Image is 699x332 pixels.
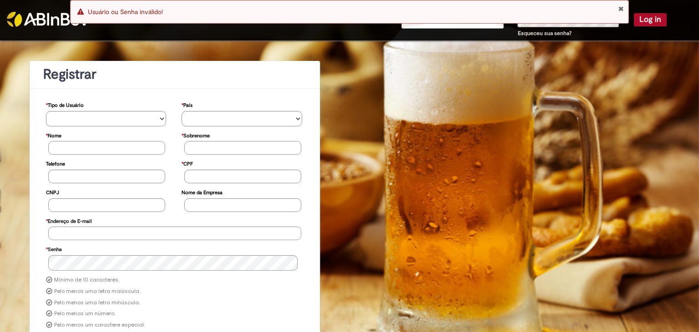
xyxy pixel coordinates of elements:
label: Telefone [46,156,65,170]
label: Pelo menos um caractere especial. [54,322,145,329]
label: Pelo menos uma letra maiúscula. [54,288,140,295]
h1: Registrar [43,67,306,82]
button: Close Notification [618,5,624,12]
a: Esqueceu sua senha? [518,30,572,37]
label: Endereço de E-mail [46,214,91,227]
label: Senha [46,242,62,255]
label: Pelo menos uma letra minúscula. [54,299,140,307]
button: Log in [634,13,667,26]
img: ABInbev-white.png [7,12,89,27]
label: Sobrenome [182,128,210,141]
label: País [182,98,192,111]
span: Usuário ou Senha inválido! [88,8,163,16]
label: Nome [46,128,61,141]
label: CNPJ [46,185,59,198]
label: Tipo de Usuário [46,98,84,111]
label: Nome da Empresa [182,185,223,198]
label: Pelo menos um número. [54,310,115,317]
label: CPF [182,156,193,170]
label: Mínimo de 10 caracteres. [54,277,119,284]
